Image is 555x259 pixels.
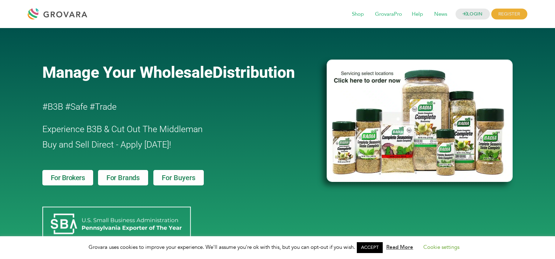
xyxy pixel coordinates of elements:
h2: #B3B #Safe #Trade [42,99,287,115]
a: Help [407,11,428,18]
a: Shop [347,11,369,18]
span: Grovara uses cookies to improve your experience. We'll assume you're ok with this, but you can op... [89,244,466,251]
span: For Brands [106,174,140,181]
a: Cookie settings [423,244,459,251]
span: For Buyers [162,174,195,181]
span: REGISTER [491,9,527,20]
a: ACCEPT [357,242,383,253]
a: For Brands [98,170,148,185]
a: For Buyers [153,170,204,185]
a: For Brokers [42,170,93,185]
span: News [429,8,452,21]
a: News [429,11,452,18]
span: Distribution [213,63,295,82]
a: LOGIN [456,9,490,20]
a: Read More [386,244,413,251]
span: Experience B3B & Cut Out The Middleman [42,124,203,134]
span: Help [407,8,428,21]
a: GrovaraPro [370,11,407,18]
span: Manage Your Wholesale [42,63,213,82]
span: Shop [347,8,369,21]
span: For Brokers [51,174,85,181]
span: Buy and Sell Direct - Apply [DATE]! [42,139,171,150]
span: GrovaraPro [370,8,407,21]
a: Manage Your WholesaleDistribution [42,63,315,82]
